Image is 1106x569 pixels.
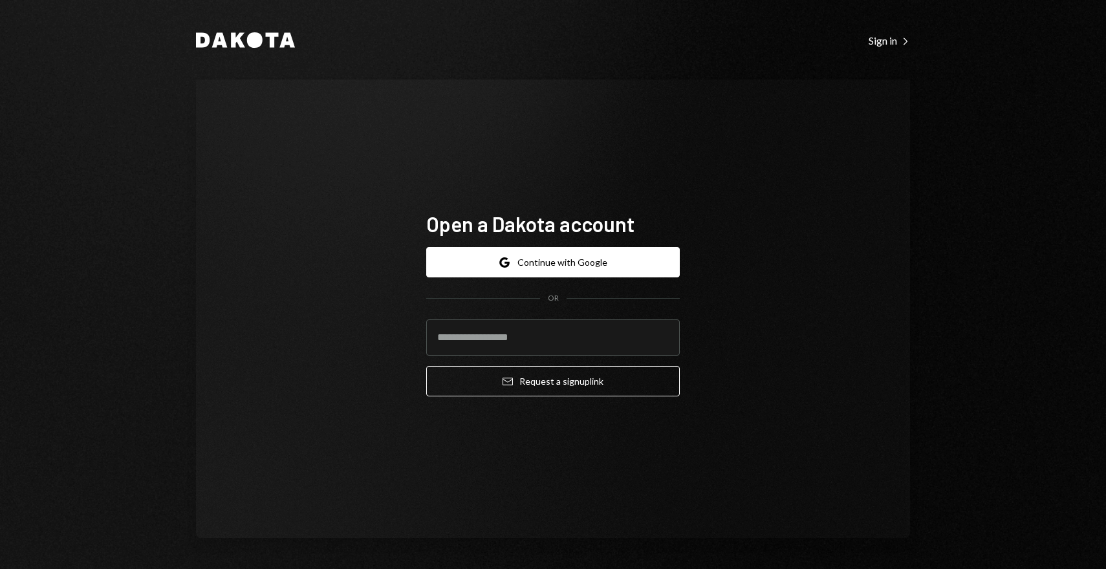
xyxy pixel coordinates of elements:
[426,366,680,396] button: Request a signuplink
[869,33,910,47] a: Sign in
[426,247,680,277] button: Continue with Google
[426,211,680,237] h1: Open a Dakota account
[548,293,559,304] div: OR
[869,34,910,47] div: Sign in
